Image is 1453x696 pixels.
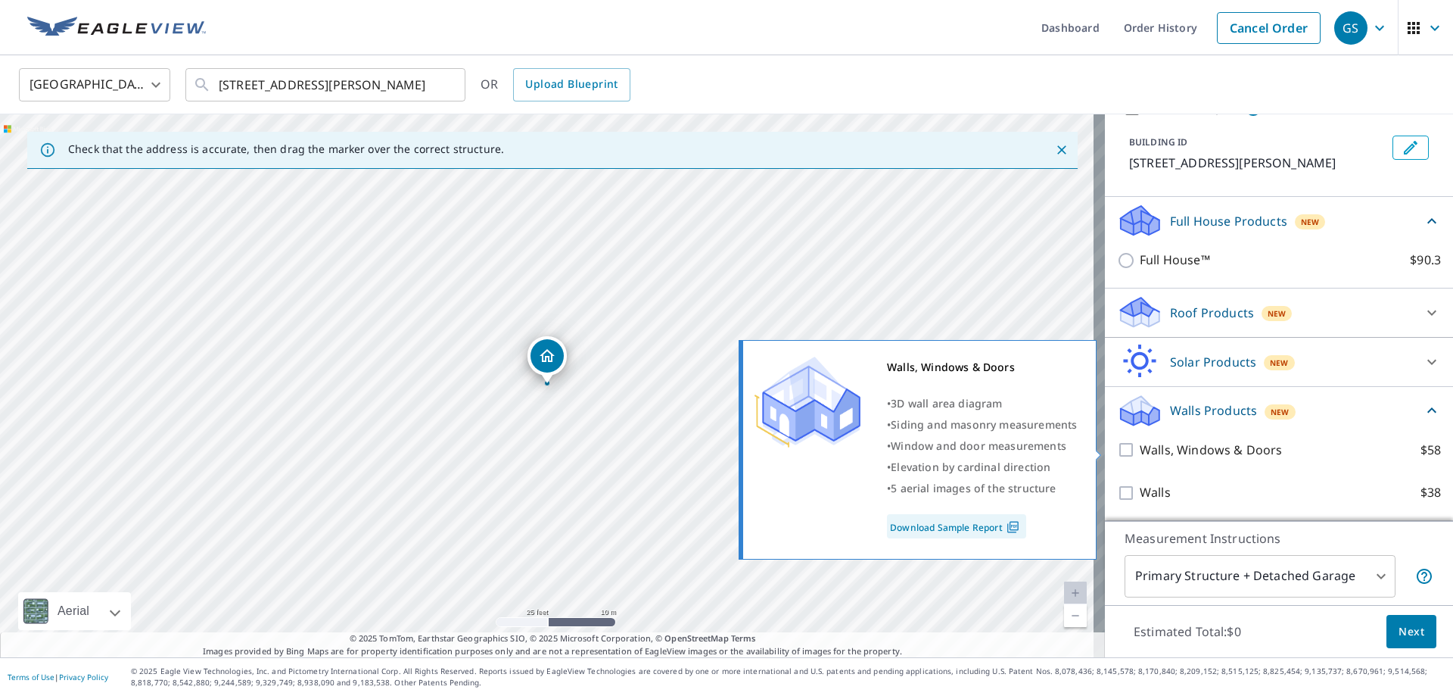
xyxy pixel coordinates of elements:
[68,142,504,156] p: Check that the address is accurate, then drag the marker over the correct structure.
[664,632,728,644] a: OpenStreetMap
[513,68,630,101] a: Upload Blueprint
[731,632,756,644] a: Terms
[887,514,1026,538] a: Download Sample Report
[1420,441,1441,460] p: $58
[1217,12,1321,44] a: Cancel Order
[1125,529,1433,548] p: Measurement Instructions
[525,75,618,94] span: Upload Blueprint
[1117,203,1441,239] div: Full House ProductsNew
[1129,136,1187,148] p: BUILDING ID
[1125,555,1395,598] div: Primary Structure + Detached Garage
[891,396,1002,410] span: 3D wall area diagram
[19,64,170,106] div: [GEOGRAPHIC_DATA]
[18,592,131,630] div: Aerial
[1301,216,1320,228] span: New
[1386,615,1436,649] button: Next
[1140,483,1171,502] p: Walls
[1117,393,1441,429] div: Walls ProductsNew
[1420,483,1441,502] p: $38
[1122,615,1253,648] p: Estimated Total: $0
[131,666,1445,688] p: © 2025 Eagle View Technologies, Inc. and Pictometry International Corp. All Rights Reserved. Repo...
[887,393,1077,414] div: •
[1399,623,1424,641] span: Next
[1064,604,1087,627] a: Current Level 20, Zoom Out
[1392,136,1429,160] button: Edit building 1
[887,357,1077,378] div: Walls, Windows & Doors
[891,417,1077,432] span: Siding and masonry measurements
[1117,344,1441,380] div: Solar ProductsNew
[219,64,434,106] input: Search by address or latitude-longitude
[891,481,1056,495] span: 5 aerial images of the structure
[1410,251,1441,270] p: $90.3
[1334,11,1367,45] div: GS
[891,460,1050,474] span: Elevation by cardinal direction
[755,357,860,448] img: Premium
[1415,567,1433,585] span: Your report will include the primary structure and a detached garage if one exists.
[8,673,108,682] p: |
[1170,401,1257,420] p: Walls Products
[887,478,1077,499] div: •
[350,632,756,645] span: © 2025 TomTom, Earthstar Geographics SIO, © 2025 Microsoft Corporation, ©
[887,414,1077,435] div: •
[1129,154,1386,172] p: [STREET_ADDRESS][PERSON_NAME]
[1052,140,1072,160] button: Close
[1003,520,1023,534] img: Pdf Icon
[887,435,1077,457] div: •
[1170,304,1254,322] p: Roof Products
[1140,251,1210,270] p: Full House™
[59,672,108,682] a: Privacy Policy
[1064,582,1087,604] a: Current Level 20, Zoom In Disabled
[1268,307,1287,320] span: New
[53,592,94,630] div: Aerial
[1140,441,1282,460] p: Walls, Windows & Doors
[887,457,1077,478] div: •
[27,17,206,39] img: EV Logo
[481,68,630,101] div: OR
[891,439,1066,453] span: Window and door measurements
[1170,212,1287,230] p: Full House Products
[1271,406,1290,418] span: New
[1270,357,1289,369] span: New
[8,672,54,682] a: Terms of Use
[1170,353,1256,371] p: Solar Products
[1117,295,1441,331] div: Roof ProductsNew
[527,336,567,383] div: Dropped pin, building 1, Residential property, 24 Wayne Ave White Plains, NY 10606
